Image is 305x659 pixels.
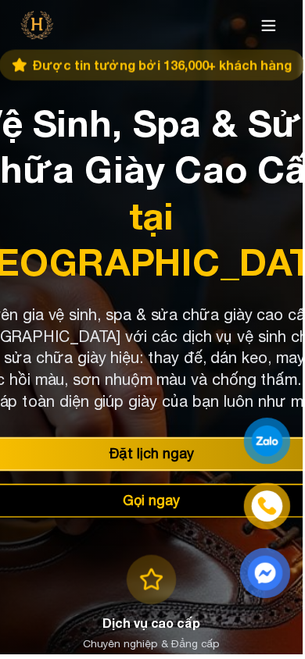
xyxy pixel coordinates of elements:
img: logo-heramo.png [19,9,56,41]
p: Chuyên nghiệp & Đẳng cấp [84,640,222,656]
img: phone-icon [260,501,278,518]
h3: Dịch vụ cao cấp [103,618,202,637]
span: Được tin tưởng bởi 136,000+ khách hàng [34,56,294,75]
a: phone-icon [248,489,290,531]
